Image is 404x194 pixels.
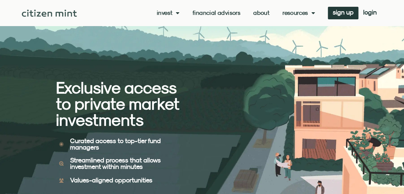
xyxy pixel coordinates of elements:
[157,10,180,16] a: Invest
[193,10,240,16] a: Financial Advisors
[70,176,152,184] b: Values-aligned opportunities
[56,80,180,128] h2: Exclusive access to private market investments
[253,10,270,16] a: About
[157,10,315,16] nav: Menu
[22,10,77,17] img: Citizen Mint
[70,137,161,151] b: Curated access to top-tier fund managers
[358,7,382,19] a: login
[283,10,315,16] a: Resources
[328,7,358,19] a: sign up
[333,10,354,15] span: sign up
[363,10,377,15] span: login
[70,156,161,170] b: Streamlined process that allows investment within minutes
